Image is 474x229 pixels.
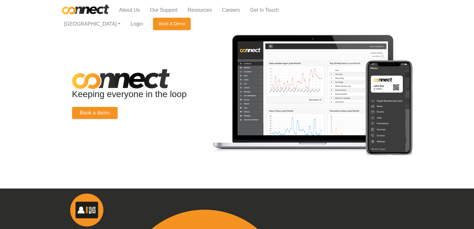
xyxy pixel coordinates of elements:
h1: Keeping everyone in the loop [72,89,202,100]
a: Get In Touch [245,4,284,16]
a: [GEOGRAPHIC_DATA] [62,18,126,30]
a: Our Support [145,4,182,16]
a: Careers [217,4,245,16]
a: Resources [182,4,217,16]
img: Connect Logo [72,69,170,89]
a: Book a demo [72,107,118,119]
img: Connect Dashboard [212,33,413,156]
a: Book A Demo [153,18,191,30]
a: Login [126,18,148,30]
a: About Us [114,4,145,16]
